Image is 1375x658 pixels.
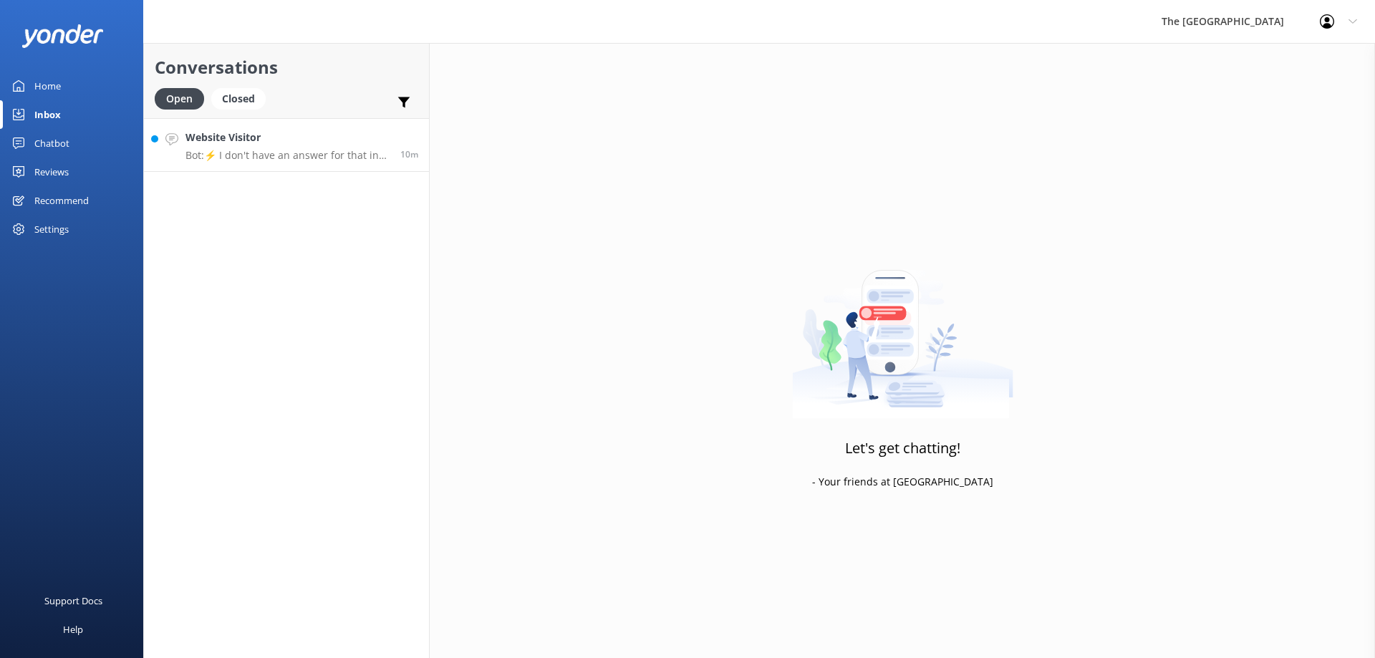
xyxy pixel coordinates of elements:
[211,88,266,110] div: Closed
[155,54,418,81] h2: Conversations
[34,215,69,243] div: Settings
[155,90,211,106] a: Open
[185,130,390,145] h4: Website Visitor
[400,148,418,160] span: Aug 25 2025 05:21pm (UTC -10:00) Pacific/Honolulu
[155,88,204,110] div: Open
[44,586,102,615] div: Support Docs
[144,118,429,172] a: Website VisitorBot:⚡ I don't have an answer for that in my knowledge base. Please try and rephras...
[34,186,89,215] div: Recommend
[792,240,1013,419] img: artwork of a man stealing a conversation from at giant smartphone
[845,437,960,460] h3: Let's get chatting!
[34,129,69,158] div: Chatbot
[211,90,273,106] a: Closed
[34,158,69,186] div: Reviews
[34,72,61,100] div: Home
[812,474,993,490] p: - Your friends at [GEOGRAPHIC_DATA]
[185,149,390,162] p: Bot: ⚡ I don't have an answer for that in my knowledge base. Please try and rephrase your questio...
[63,615,83,644] div: Help
[34,100,61,129] div: Inbox
[21,24,104,48] img: yonder-white-logo.png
